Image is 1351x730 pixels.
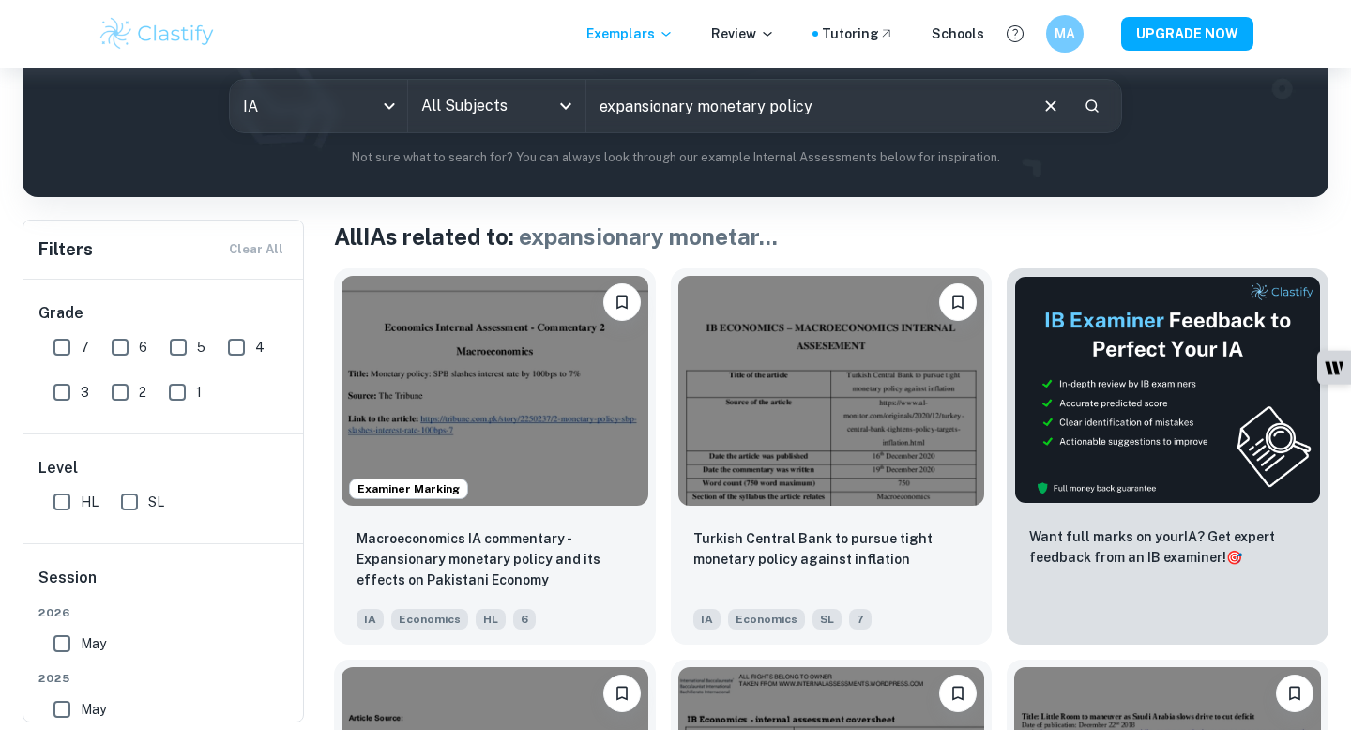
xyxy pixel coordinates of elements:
[939,675,977,712] button: Bookmark
[81,337,89,357] span: 7
[81,633,106,654] span: May
[513,609,536,630] span: 6
[38,670,290,687] span: 2025
[728,609,805,630] span: Economics
[1007,268,1328,645] a: ThumbnailWant full marks on yourIA? Get expert feedback from an IB examiner!
[519,223,778,250] span: expansionary monetar ...
[1046,15,1084,53] button: MA
[350,480,467,497] span: Examiner Marking
[1076,90,1108,122] button: Search
[671,268,993,645] a: BookmarkTurkish Central Bank to pursue tight monetary policy against inflationIAEconomicsSL7
[81,699,106,720] span: May
[139,382,146,403] span: 2
[342,276,648,506] img: Economics IA example thumbnail: Macroeconomics IA commentary - Expansio
[693,528,970,570] p: Turkish Central Bank to pursue tight monetary policy against inflation
[196,382,202,403] span: 1
[357,609,384,630] span: IA
[932,23,984,44] a: Schools
[603,675,641,712] button: Bookmark
[81,492,99,512] span: HL
[586,23,674,44] p: Exemplars
[603,283,641,321] button: Bookmark
[38,302,290,325] h6: Grade
[38,567,290,604] h6: Session
[81,382,89,403] span: 3
[476,609,506,630] span: HL
[1276,675,1313,712] button: Bookmark
[139,337,147,357] span: 6
[391,609,468,630] span: Economics
[230,80,407,132] div: IA
[1055,23,1076,44] h6: MA
[148,492,164,512] span: SL
[553,93,579,119] button: Open
[1226,550,1242,565] span: 🎯
[38,236,93,263] h6: Filters
[939,283,977,321] button: Bookmark
[1121,17,1253,51] button: UPGRADE NOW
[334,268,656,645] a: Examiner MarkingBookmarkMacroeconomics IA commentary - Expansionary monetary policy and its effec...
[357,528,633,590] p: Macroeconomics IA commentary - Expansionary monetary policy and its effects on Pakistani Economy
[711,23,775,44] p: Review
[1014,276,1321,504] img: Thumbnail
[197,337,205,357] span: 5
[1029,526,1306,568] p: Want full marks on your IA ? Get expert feedback from an IB examiner!
[849,609,872,630] span: 7
[38,148,1313,167] p: Not sure what to search for? You can always look through our example Internal Assessments below f...
[822,23,894,44] a: Tutoring
[38,457,290,479] h6: Level
[98,15,217,53] img: Clastify logo
[812,609,842,630] span: SL
[334,220,1328,253] h1: All IAs related to:
[1033,88,1069,124] button: Clear
[693,609,721,630] span: IA
[999,18,1031,50] button: Help and Feedback
[586,80,1025,132] input: E.g. player arrangements, enthalpy of combustion, analysis of a big city...
[255,337,265,357] span: 4
[38,604,290,621] span: 2026
[678,276,985,506] img: Economics IA example thumbnail: Turkish Central Bank to pursue tight mon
